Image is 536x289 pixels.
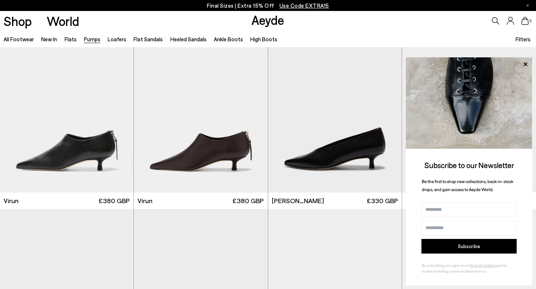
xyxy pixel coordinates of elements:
[367,196,398,205] span: £330 GBP
[521,17,529,25] a: 0
[4,15,32,27] a: Shop
[4,36,34,42] a: All Footwear
[529,19,532,23] span: 0
[134,193,267,209] a: Virun £380 GBP
[108,36,126,42] a: Loafers
[47,15,79,27] a: World
[250,36,277,42] a: High Boots
[134,24,267,192] img: Virun Pointed Sock Boots
[65,36,77,42] a: Flats
[268,24,402,192] img: Clara Pointed-Toe Pumps
[421,239,517,254] button: Subscribe
[138,196,153,205] span: Virun
[170,36,207,42] a: Heeled Sandals
[207,1,329,10] p: Final Sizes | Extra 15% Off
[251,12,284,27] a: Aeyde
[41,36,57,42] a: New In
[516,36,531,42] span: Filters
[84,36,100,42] a: Pumps
[272,196,324,205] span: [PERSON_NAME]
[4,196,19,205] span: Virun
[134,36,163,42] a: Flat Sandals
[279,2,329,9] span: Navigate to /collections/ss25-final-sizes
[406,57,532,149] img: ca3f721fb6ff708a270709c41d776025.jpg
[134,24,267,192] img: Virun Pointed Sock Boots
[134,24,267,192] div: 2 / 6
[402,24,536,192] img: Clara Pointed-Toe Pumps
[232,196,264,205] span: £380 GBP
[268,193,402,209] a: [PERSON_NAME] £330 GBP
[422,263,469,267] span: By subscribing, you agree to our
[402,193,536,209] a: [PERSON_NAME] £330 GBP
[214,36,243,42] a: Ankle Boots
[99,196,130,205] span: £380 GBP
[424,160,514,170] span: Subscribe to our Newsletter
[469,263,498,267] a: Terms & Conditions
[422,179,513,192] span: Be the first to shop new collections, back-in-stock drops, and gain access to Aeyde World.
